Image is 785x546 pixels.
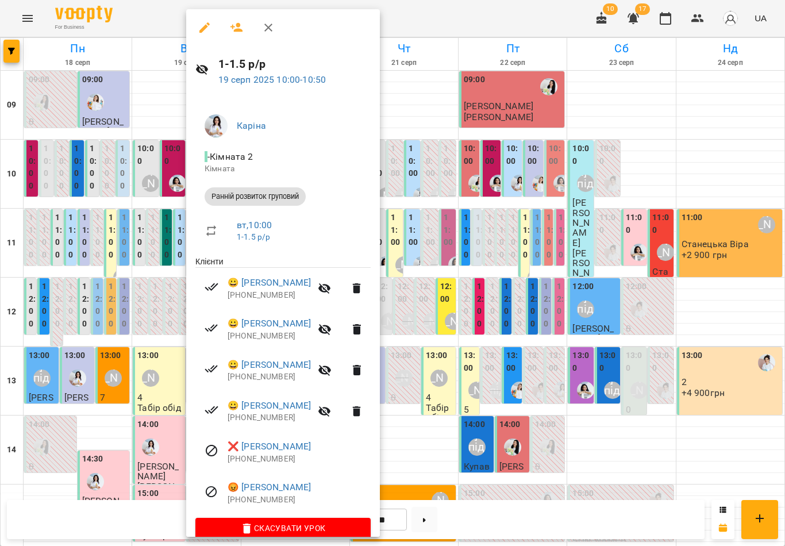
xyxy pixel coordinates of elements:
[205,163,361,175] p: Кімната
[205,114,228,137] img: 8a6d30e1977ec309429827344185c081.jpg
[237,220,272,230] a: вт , 10:00
[205,191,306,202] span: Ранній розвиток груповий
[228,480,311,494] a: 😡 [PERSON_NAME]
[218,55,371,73] h6: 1-1.5 р/р
[205,362,218,376] svg: Візит сплачено
[228,276,311,290] a: 😀 [PERSON_NAME]
[228,317,311,330] a: 😀 [PERSON_NAME]
[228,494,371,506] p: [PHONE_NUMBER]
[205,444,218,457] svg: Візит скасовано
[205,521,361,535] span: Скасувати Урок
[195,518,371,539] button: Скасувати Урок
[205,151,256,162] span: - Кімната 2
[228,330,311,342] p: [PHONE_NUMBER]
[237,120,266,131] a: Каріна
[228,290,311,301] p: [PHONE_NUMBER]
[205,485,218,499] svg: Візит скасовано
[228,399,311,413] a: 😀 [PERSON_NAME]
[228,358,311,372] a: 😀 [PERSON_NAME]
[205,321,218,335] svg: Візит сплачено
[237,232,270,241] a: 1-1.5 р/р
[228,371,311,383] p: [PHONE_NUMBER]
[228,440,311,453] a: ❌ [PERSON_NAME]
[228,412,311,424] p: [PHONE_NUMBER]
[205,403,218,417] svg: Візит сплачено
[218,74,326,85] a: 19 серп 2025 10:00-10:50
[195,256,371,518] ul: Клієнти
[205,280,218,294] svg: Візит сплачено
[228,453,371,465] p: [PHONE_NUMBER]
